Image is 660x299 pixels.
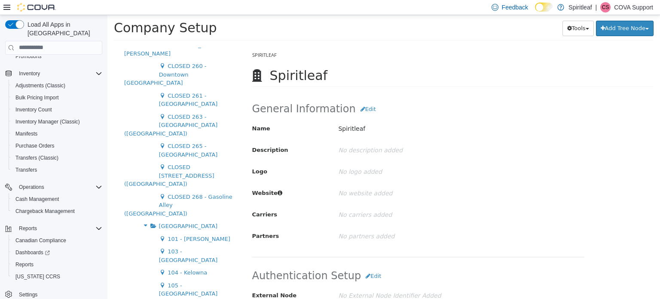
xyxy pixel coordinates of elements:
[145,277,189,292] span: External Node Identifier
[455,6,486,21] button: Tools
[9,164,106,176] button: Transfers
[15,142,55,149] span: Purchase Orders
[145,196,170,203] span: Carriers
[15,182,102,192] span: Operations
[15,68,43,79] button: Inventory
[24,20,102,37] span: Load All Apps in [GEOGRAPHIC_DATA]
[12,247,53,258] a: Dashboards
[15,249,50,256] span: Dashboards
[9,116,106,128] button: Inventory Manager (Classic)
[9,234,106,247] button: Canadian Compliance
[145,253,477,269] h2: Authentication Setup
[231,171,448,186] p: No website added
[12,92,102,103] span: Bulk Pricing Import
[489,6,546,21] button: Add Tree Node
[12,206,102,216] span: Chargeback Management
[15,130,37,137] span: Manifests
[52,233,110,248] span: 103 - [GEOGRAPHIC_DATA]
[145,132,181,138] span: Description
[15,223,102,234] span: Reports
[52,128,110,143] span: CLOSED 265 - [GEOGRAPHIC_DATA]
[6,5,110,20] span: Company Setup
[231,128,448,143] p: No description added
[15,223,40,234] button: Reports
[15,208,75,215] span: Chargeback Management
[568,2,592,12] p: Spiritleaf
[17,48,99,71] span: CLOSED 260 - Downtown [GEOGRAPHIC_DATA]
[9,247,106,259] a: Dashboards
[9,128,106,140] button: Manifests
[12,271,102,282] span: Washington CCRS
[15,261,34,268] span: Reports
[145,37,169,43] span: Spiritleaf
[15,166,37,173] span: Transfers
[12,80,69,91] a: Adjustments (Classic)
[12,247,102,258] span: Dashboards
[12,153,62,163] a: Transfers (Classic)
[9,50,106,62] button: Promotions
[12,117,83,127] a: Inventory Manager (Classic)
[15,118,80,125] span: Inventory Manager (Classic)
[19,225,37,232] span: Reports
[52,77,110,92] span: CLOSED 261 - [GEOGRAPHIC_DATA]
[602,2,609,12] span: CS
[145,218,172,224] span: Partners
[17,3,56,12] img: Cova
[231,273,448,288] p: No External Node Identifier Added
[614,2,653,12] p: COVA Support
[2,222,106,234] button: Reports
[15,237,66,244] span: Canadian Compliance
[535,3,553,12] input: Dark Mode
[600,2,611,12] div: COVA Support
[12,80,102,91] span: Adjustments (Classic)
[9,205,106,217] button: Chargeback Management
[15,106,52,113] span: Inventory Count
[254,253,278,269] button: Edit
[12,165,40,175] a: Transfers
[15,154,58,161] span: Transfers (Classic)
[12,206,78,216] a: Chargeback Management
[15,196,59,203] span: Cash Management
[9,193,106,205] button: Cash Management
[12,165,102,175] span: Transfers
[248,86,273,102] button: Edit
[231,149,448,164] p: No logo added
[145,175,175,181] span: Website
[12,153,102,163] span: Transfers (Classic)
[9,80,106,92] button: Adjustments (Classic)
[9,271,106,283] button: [US_STATE] CCRS
[12,51,102,62] span: Promotions
[9,259,106,271] button: Reports
[162,53,220,68] span: Spiritleaf
[9,92,106,104] button: Bulk Pricing Import
[12,141,102,151] span: Purchase Orders
[231,192,448,207] p: No carriers added
[17,179,125,202] span: CLOSED 268 - Gasoline Alley ([GEOGRAPHIC_DATA])
[596,2,597,12] p: |
[9,104,106,116] button: Inventory Count
[19,184,44,191] span: Operations
[15,182,48,192] button: Operations
[17,149,107,172] span: CLOSED [STREET_ADDRESS] ([GEOGRAPHIC_DATA])
[12,129,41,139] a: Manifests
[12,105,55,115] a: Inventory Count
[231,106,448,121] p: Spiritleaf
[15,82,65,89] span: Adjustments (Classic)
[12,92,62,103] a: Bulk Pricing Import
[12,194,102,204] span: Cash Management
[12,105,102,115] span: Inventory Count
[19,291,37,298] span: Settings
[60,254,100,261] span: 104 - Kelowna
[12,235,102,246] span: Canadian Compliance
[12,117,102,127] span: Inventory Manager (Classic)
[12,259,102,270] span: Reports
[52,208,110,214] span: [GEOGRAPHIC_DATA]
[12,129,102,139] span: Manifests
[15,273,60,280] span: [US_STATE] CCRS
[12,141,58,151] a: Purchase Orders
[231,214,448,229] p: No partners added
[9,152,106,164] button: Transfers (Classic)
[145,153,160,160] span: Logo
[17,99,110,122] span: CLOSED 263 - [GEOGRAPHIC_DATA] ([GEOGRAPHIC_DATA])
